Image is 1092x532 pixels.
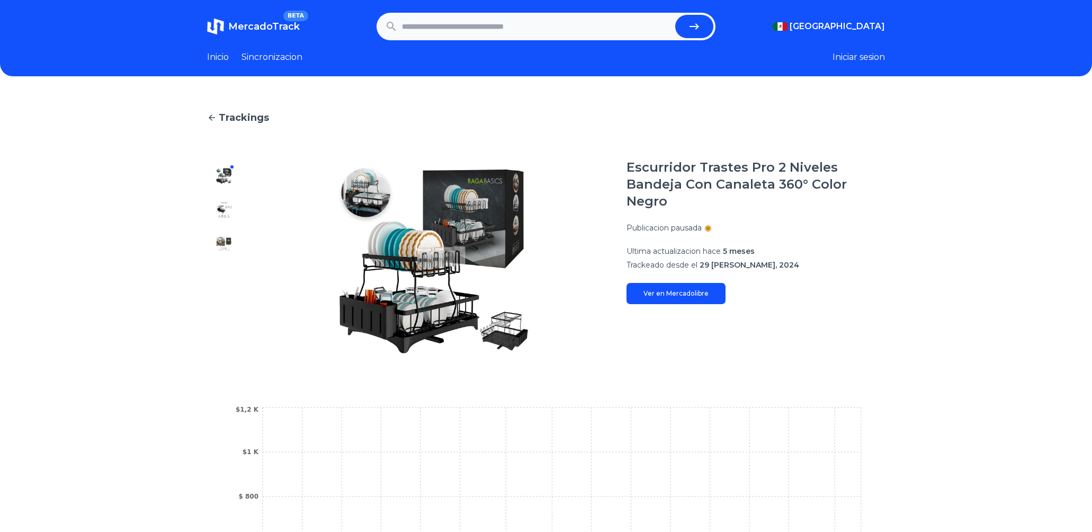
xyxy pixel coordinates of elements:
h1: Escurridor Trastes Pro 2 Niveles Bandeja Con Canaleta 360° Color Negro [626,159,885,210]
img: Escurridor Trastes Pro 2 Niveles Bandeja Con Canaleta 360° Color Negro [216,337,232,354]
tspan: $1,2 K [236,406,259,413]
img: Mexico [773,22,787,31]
span: BETA [283,11,308,21]
img: Escurridor Trastes Pro 2 Niveles Bandeja Con Canaleta 360° Color Negro [216,201,232,218]
span: Ultima actualizacion hace [626,246,721,256]
button: [GEOGRAPHIC_DATA] [773,20,885,33]
span: Trackeado desde el [626,260,697,270]
a: Inicio [207,51,229,64]
span: Trackings [219,110,269,125]
p: Publicacion pausada [626,223,702,233]
img: Escurridor Trastes Pro 2 Niveles Bandeja Con Canaleta 360° Color Negro [216,167,232,184]
tspan: $1 K [243,448,259,456]
a: Trackings [207,110,885,125]
img: MercadoTrack [207,18,224,35]
button: Iniciar sesion [833,51,885,64]
a: MercadoTrackBETA [207,18,300,35]
img: Escurridor Trastes Pro 2 Niveles Bandeja Con Canaleta 360° Color Negro [216,235,232,252]
span: 29 [PERSON_NAME], 2024 [700,260,799,270]
img: Escurridor Trastes Pro 2 Niveles Bandeja Con Canaleta 360° Color Negro [216,303,232,320]
span: MercadoTrack [228,21,300,32]
img: Escurridor Trastes Pro 2 Niveles Bandeja Con Canaleta 360° Color Negro [262,159,605,362]
span: 5 meses [723,246,755,256]
tspan: $ 800 [238,493,258,500]
a: Sincronizacion [241,51,302,64]
span: [GEOGRAPHIC_DATA] [790,20,885,33]
a: Ver en Mercadolibre [626,283,726,304]
img: Escurridor Trastes Pro 2 Niveles Bandeja Con Canaleta 360° Color Negro [216,269,232,286]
